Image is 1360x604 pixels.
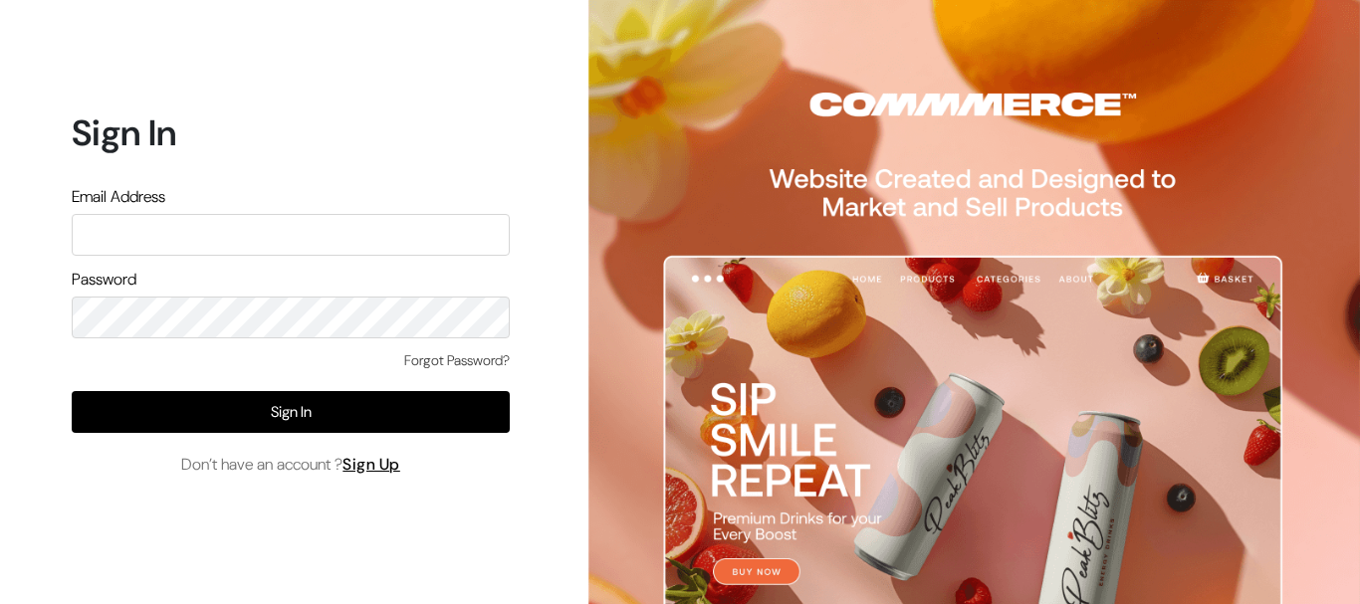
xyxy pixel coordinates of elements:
[181,453,400,477] span: Don’t have an account ?
[342,454,400,475] a: Sign Up
[72,391,510,433] button: Sign In
[72,268,136,292] label: Password
[404,350,510,371] a: Forgot Password?
[72,185,165,209] label: Email Address
[72,111,510,154] h1: Sign In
